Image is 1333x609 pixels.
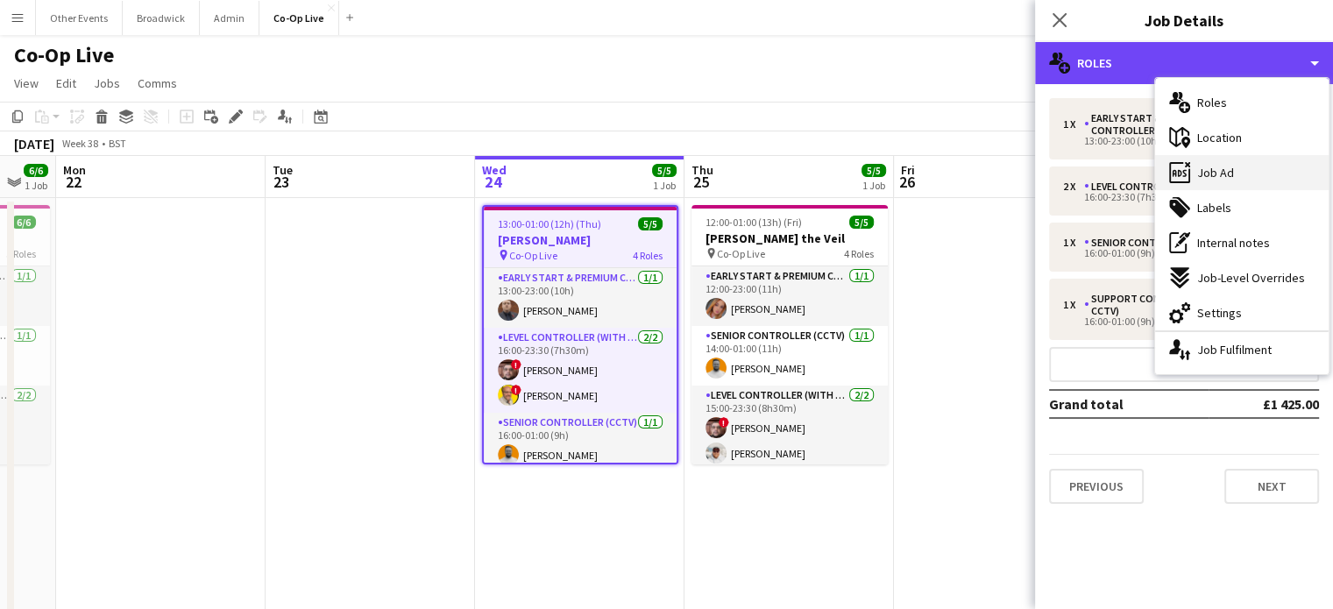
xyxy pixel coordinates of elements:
h3: Job Details [1035,9,1333,32]
span: 6/6 [24,164,48,177]
span: Internal notes [1197,235,1270,251]
button: Broadwick [123,1,200,35]
div: 1 Job [653,179,676,192]
div: 1 x [1063,118,1084,131]
app-card-role: Level Controller (with CCTV)2/216:00-23:30 (7h30m)![PERSON_NAME]![PERSON_NAME] [484,328,677,413]
div: 1 Job [25,179,47,192]
h1: Co-Op Live [14,42,114,68]
span: ! [719,417,729,428]
span: 4 Roles [844,247,874,260]
span: ! [511,385,521,395]
span: Wed [482,162,507,178]
span: 26 [898,172,915,192]
h3: [PERSON_NAME] the Veil [691,230,888,246]
app-job-card: 13:00-01:00 (12h) (Thu)5/5[PERSON_NAME] Co-Op Live4 RolesEarly Start & Premium Controller (with C... [482,205,678,464]
div: Senior Controller (CCTV) [1084,237,1232,249]
span: 5/5 [638,217,663,230]
span: Tue [273,162,293,178]
div: 1 x [1063,237,1084,249]
span: 23 [270,172,293,192]
app-card-role: Senior Controller (CCTV)1/114:00-01:00 (11h)[PERSON_NAME] [691,326,888,386]
span: 12:00-01:00 (13h) (Fri) [705,216,802,229]
button: Co-Op Live [259,1,339,35]
div: 13:00-23:00 (10h) [1063,137,1287,145]
button: Add role [1049,347,1319,382]
button: Next [1224,469,1319,504]
h3: [PERSON_NAME] [484,232,677,248]
app-card-role: Senior Controller (CCTV)1/116:00-01:00 (9h)[PERSON_NAME] [484,413,677,472]
div: Roles [1035,42,1333,84]
div: 1 Job [862,179,885,192]
div: BST [109,137,126,150]
span: Roles [1197,95,1227,110]
a: Comms [131,72,184,95]
span: 24 [479,172,507,192]
span: Thu [691,162,713,178]
span: 5/5 [861,164,886,177]
span: Location [1197,130,1242,145]
span: Labels [1197,200,1231,216]
button: Previous [1049,469,1144,504]
span: Job Ad [1197,165,1234,181]
span: Settings [1197,305,1242,321]
div: Level Controller (with CCTV) [1084,181,1251,193]
app-card-role: Level Controller (with CCTV)2/215:00-23:30 (8h30m)![PERSON_NAME][PERSON_NAME] [691,386,888,471]
span: Fri [901,162,915,178]
button: Admin [200,1,259,35]
span: Job-Level Overrides [1197,270,1305,286]
span: 6/6 [11,216,36,229]
span: 13:00-01:00 (12h) (Thu) [498,217,601,230]
span: 22 [60,172,86,192]
div: Job Fulfilment [1155,332,1329,367]
app-card-role: Early Start & Premium Controller (with CCTV)1/113:00-23:00 (10h)[PERSON_NAME] [484,268,677,328]
div: 16:00-23:30 (7h30m) [1063,193,1287,202]
span: Edit [56,75,76,91]
app-job-card: 12:00-01:00 (13h) (Fri)5/5[PERSON_NAME] the Veil Co-Op Live4 RolesEarly Start & Premium Controlle... [691,205,888,464]
div: Early Start & Premium Controller (with CCTV) [1084,112,1251,137]
td: Grand total [1049,390,1209,418]
button: Other Events [36,1,123,35]
span: 25 [689,172,713,192]
a: Jobs [87,72,127,95]
div: Support Controller (with CCTV) [1084,293,1251,317]
span: 5/5 [652,164,677,177]
span: 4 Roles [633,249,663,262]
a: Edit [49,72,83,95]
span: ! [511,359,521,370]
td: £1 425.00 [1209,390,1319,418]
span: Jobs [94,75,120,91]
span: Mon [63,162,86,178]
span: Week 38 [58,137,102,150]
div: 2 x [1063,181,1084,193]
span: 5 Roles [6,247,36,260]
div: 16:00-01:00 (9h) [1063,249,1287,258]
a: View [7,72,46,95]
span: Co-Op Live [717,247,765,260]
span: Co-Op Live [509,249,557,262]
div: 1 x [1063,299,1084,311]
app-card-role: Early Start & Premium Controller (with CCTV)1/112:00-23:00 (11h)[PERSON_NAME] [691,266,888,326]
span: Comms [138,75,177,91]
div: [DATE] [14,135,54,152]
span: View [14,75,39,91]
span: 5/5 [849,216,874,229]
div: 16:00-01:00 (9h) [1063,317,1287,326]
